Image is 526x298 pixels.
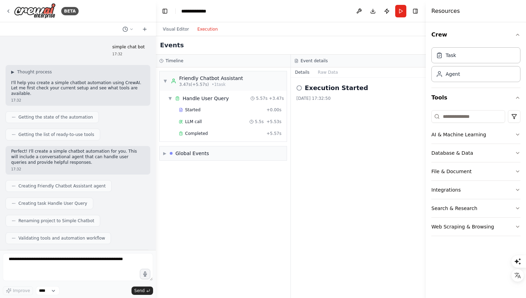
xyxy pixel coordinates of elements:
p: simple chat bot [112,45,145,50]
div: Global Events [175,150,209,157]
div: 17:32 [11,98,145,103]
button: Integrations [431,181,520,199]
div: Task [446,52,456,59]
div: BETA [61,7,79,15]
button: Database & Data [431,144,520,162]
span: Getting the state of the automation [18,114,93,120]
span: Validating tools and automation workflow [18,235,105,241]
span: Started [185,107,200,113]
span: + 0.00s [266,107,281,113]
h3: Timeline [166,58,183,64]
h4: Resources [431,7,460,15]
span: ▼ [168,96,172,101]
button: Crew [431,25,520,45]
span: + 5.57s [266,131,281,136]
img: Logo [14,3,56,19]
h3: Event details [301,58,328,64]
span: Improve [13,288,30,293]
button: File & Document [431,162,520,180]
button: Raw Data [314,67,342,77]
h2: Execution Started [305,83,368,93]
div: Friendly Chatbot Assistant [179,75,243,82]
button: Hide right sidebar [411,6,420,16]
span: Renaming project to Simple Chatbot [18,218,94,224]
button: Visual Editor [159,25,193,33]
p: Perfect! I'll create a simple chatbot automation for you. This will include a conversational agen... [11,149,145,165]
div: 17:32 [112,51,145,57]
button: Switch to previous chat [120,25,136,33]
button: Send [131,287,153,295]
button: Details [291,67,314,77]
span: LLM call [185,119,202,124]
span: Creating Friendly Chatbot Assistant agent [18,183,106,189]
span: ▼ [163,78,167,84]
span: 5.57s [256,96,268,101]
button: ▶Thought process [11,69,52,75]
button: Hide left sidebar [160,6,170,16]
span: Thought process [17,69,52,75]
span: ▶ [11,69,14,75]
span: 5.5s [255,119,264,124]
div: [DATE] 17:32:50 [296,96,420,101]
button: Web Scraping & Browsing [431,218,520,236]
button: Click to speak your automation idea [140,269,150,279]
span: + 3.47s [269,96,284,101]
button: AI & Machine Learning [431,126,520,144]
span: Completed [185,131,208,136]
span: Creating task Handle User Query [18,201,87,206]
span: Send [134,288,145,293]
button: Execution [193,25,222,33]
button: Start a new chat [139,25,150,33]
span: • 1 task [212,82,225,87]
h2: Events [160,40,184,50]
div: Handle User Query [183,95,229,102]
span: 3.47s (+5.57s) [179,82,209,87]
button: Search & Research [431,199,520,217]
button: Tools [431,88,520,107]
button: Improve [3,286,33,295]
span: + 5.53s [266,119,281,124]
div: Agent [446,71,460,78]
span: ▶ [163,151,166,156]
nav: breadcrumb [181,8,206,15]
div: 17:32 [11,167,145,172]
p: I'll help you create a simple chatbot automation using CrewAI. Let me first check your current se... [11,80,145,97]
div: Tools [431,107,520,242]
div: Crew [431,45,520,88]
span: Getting the list of ready-to-use tools [18,132,94,137]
